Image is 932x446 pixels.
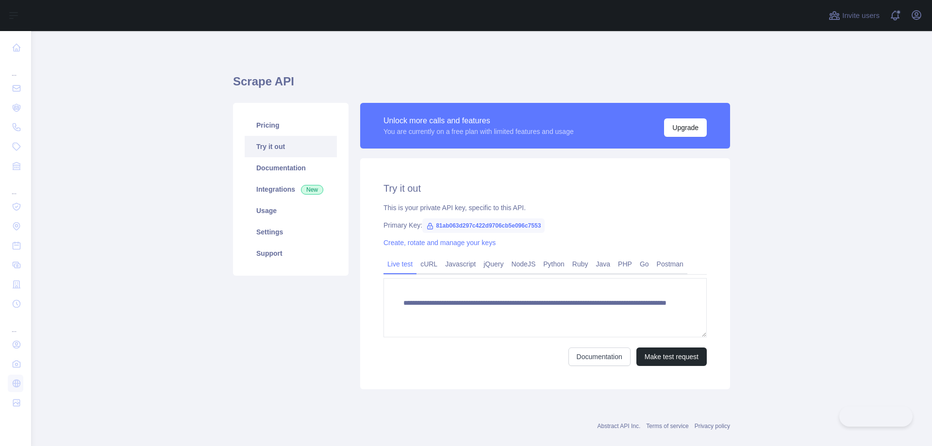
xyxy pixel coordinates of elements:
a: PHP [614,256,636,272]
a: Integrations New [245,179,337,200]
h1: Scrape API [233,74,730,97]
span: Invite users [842,10,880,21]
a: Javascript [441,256,480,272]
span: New [301,185,323,195]
a: Settings [245,221,337,243]
div: ... [8,314,23,334]
a: Try it out [245,136,337,157]
a: Documentation [245,157,337,179]
a: jQuery [480,256,507,272]
a: NodeJS [507,256,539,272]
a: Usage [245,200,337,221]
button: Invite users [827,8,882,23]
div: ... [8,177,23,196]
h2: Try it out [383,182,707,195]
button: Make test request [636,347,707,366]
div: Unlock more calls and features [383,115,574,127]
a: Pricing [245,115,337,136]
iframe: Toggle Customer Support [839,406,913,427]
a: Go [636,256,653,272]
div: This is your private API key, specific to this API. [383,203,707,213]
a: cURL [416,256,441,272]
a: Live test [383,256,416,272]
div: ... [8,58,23,78]
div: You are currently on a free plan with limited features and usage [383,127,574,136]
a: Python [539,256,568,272]
a: Privacy policy [695,423,730,429]
a: Java [592,256,615,272]
button: Upgrade [664,118,707,137]
a: Ruby [568,256,592,272]
div: Primary Key: [383,220,707,230]
a: Create, rotate and manage your keys [383,239,496,247]
a: Abstract API Inc. [598,423,641,429]
a: Postman [653,256,687,272]
span: 81ab063d297c422d9706cb5e096c7553 [422,218,545,233]
a: Terms of service [646,423,688,429]
a: Documentation [568,347,631,366]
a: Support [245,243,337,264]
